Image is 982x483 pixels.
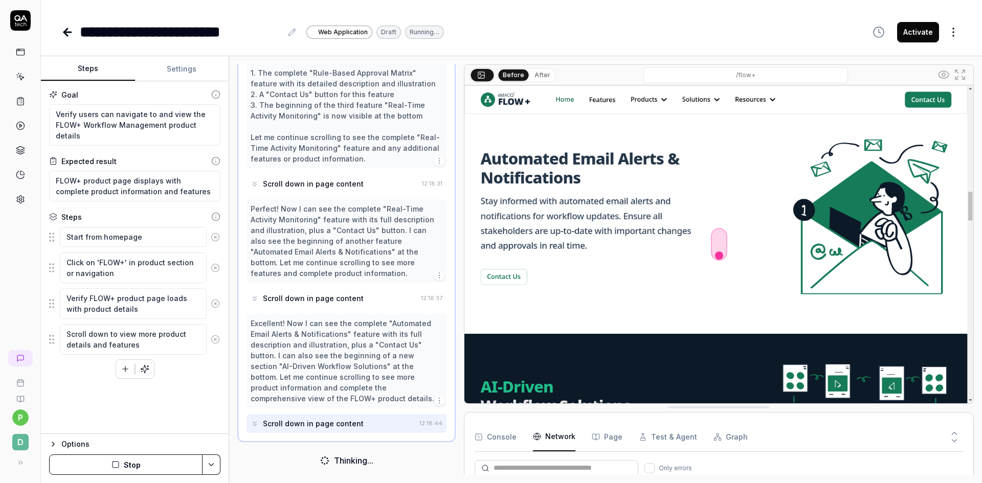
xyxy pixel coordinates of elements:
[251,318,442,404] div: Excellent! Now I can see the complete "Automated Email Alerts & Notifications" feature with its f...
[952,66,968,83] button: Open in full screen
[592,423,622,451] button: Page
[61,438,220,450] div: Options
[263,293,364,304] div: Scroll down in page content
[713,423,748,451] button: Graph
[207,258,224,278] button: Remove step
[41,57,135,81] button: Steps
[8,350,33,366] a: New conversation
[659,464,692,473] span: Only errors
[422,180,442,187] time: 12:18:31
[247,414,447,433] button: Scroll down in page content12:18:44
[263,418,364,429] div: Scroll down in page content
[61,156,117,167] div: Expected result
[135,57,229,81] button: Settings
[207,293,224,314] button: Remove step
[405,26,444,39] div: Running…
[499,69,529,80] button: Before
[376,26,401,39] div: Draft
[475,423,517,451] button: Console
[49,288,220,319] div: Suggestions
[935,66,952,83] button: Show all interative elements
[533,423,575,451] button: Network
[897,22,939,42] button: Activate
[12,434,29,450] span: d
[419,420,442,427] time: 12:18:44
[334,454,373,467] div: Thinking...
[866,22,891,42] button: View version history
[4,387,36,403] a: Documentation
[61,212,82,222] div: Steps
[421,294,442,302] time: 12:18:37
[263,178,364,189] div: Scroll down in page content
[12,409,29,426] button: p
[639,423,697,451] button: Test & Agent
[247,174,447,193] button: Scroll down in page content12:18:31
[49,252,220,284] div: Suggestions
[207,329,224,350] button: Remove step
[644,463,655,473] button: Only errors
[247,289,447,308] button: Scroll down in page content12:18:37
[251,203,442,279] div: Perfect! Now I can see the complete "Real-Time Activity Monitoring" feature with its full descrip...
[49,226,220,248] div: Suggestions
[61,89,78,100] div: Goal
[49,454,203,475] button: Stop
[4,371,36,387] a: Book a call with us
[464,85,973,403] img: Screenshot
[49,438,220,450] button: Options
[306,25,372,39] a: Web Application
[4,426,36,452] button: d
[530,70,554,81] button: After
[251,35,442,164] div: Great! I can see more features are now visible. The page shows: 1. The complete "Rule-Based Appro...
[207,227,224,247] button: Remove step
[318,28,368,37] span: Web Application
[49,324,220,355] div: Suggestions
